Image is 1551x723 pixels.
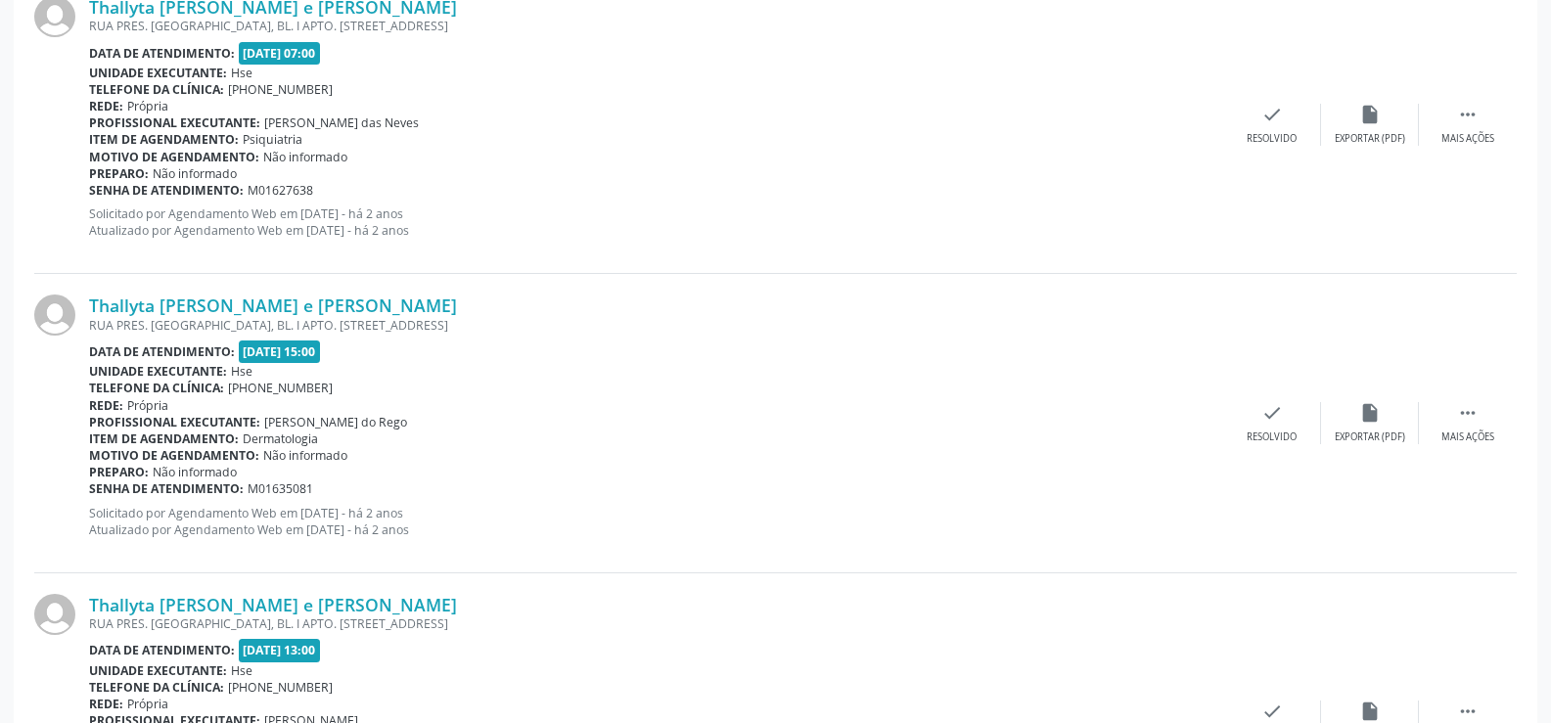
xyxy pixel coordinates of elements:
div: Mais ações [1441,132,1494,146]
b: Preparo: [89,464,149,480]
span: Própria [127,397,168,414]
span: Hse [231,65,252,81]
b: Rede: [89,696,123,712]
img: img [34,594,75,635]
b: Telefone da clínica: [89,679,224,696]
div: Resolvido [1247,430,1297,444]
span: [PERSON_NAME] das Neves [264,114,419,131]
b: Data de atendimento: [89,45,235,62]
b: Motivo de agendamento: [89,447,259,464]
p: Solicitado por Agendamento Web em [DATE] - há 2 anos Atualizado por Agendamento Web em [DATE] - h... [89,505,1223,538]
span: [DATE] 13:00 [239,639,321,661]
a: Thallyta [PERSON_NAME] e [PERSON_NAME] [89,594,457,615]
span: [PERSON_NAME] do Rego [264,414,407,430]
b: Data de atendimento: [89,343,235,360]
b: Profissional executante: [89,114,260,131]
a: Thallyta [PERSON_NAME] e [PERSON_NAME] [89,294,457,316]
b: Unidade executante: [89,65,227,81]
span: [DATE] 07:00 [239,42,321,65]
span: [DATE] 15:00 [239,340,321,363]
span: [PHONE_NUMBER] [228,81,333,98]
i:  [1457,104,1479,125]
div: Mais ações [1441,430,1494,444]
b: Senha de atendimento: [89,182,244,199]
span: Não informado [263,149,347,165]
i:  [1457,402,1479,424]
i: check [1261,402,1283,424]
span: Própria [127,696,168,712]
div: Exportar (PDF) [1335,430,1405,444]
div: RUA PRES. [GEOGRAPHIC_DATA], BL. I APTO. [STREET_ADDRESS] [89,615,1223,632]
b: Item de agendamento: [89,430,239,447]
b: Telefone da clínica: [89,380,224,396]
span: [PHONE_NUMBER] [228,380,333,396]
b: Unidade executante: [89,363,227,380]
b: Preparo: [89,165,149,182]
img: img [34,294,75,336]
span: [PHONE_NUMBER] [228,679,333,696]
div: Exportar (PDF) [1335,132,1405,146]
span: Própria [127,98,168,114]
i: check [1261,700,1283,722]
span: Psiquiatria [243,131,302,148]
i: insert_drive_file [1359,402,1381,424]
span: Hse [231,363,252,380]
b: Item de agendamento: [89,131,239,148]
span: Hse [231,662,252,679]
b: Telefone da clínica: [89,81,224,98]
i: check [1261,104,1283,125]
b: Rede: [89,397,123,414]
i: insert_drive_file [1359,104,1381,125]
div: Resolvido [1247,132,1297,146]
span: M01635081 [248,480,313,497]
b: Data de atendimento: [89,642,235,658]
span: Dermatologia [243,430,318,447]
span: Não informado [153,165,237,182]
span: Não informado [153,464,237,480]
i: insert_drive_file [1359,700,1381,722]
b: Motivo de agendamento: [89,149,259,165]
b: Rede: [89,98,123,114]
b: Unidade executante: [89,662,227,679]
div: RUA PRES. [GEOGRAPHIC_DATA], BL. I APTO. [STREET_ADDRESS] [89,317,1223,334]
b: Senha de atendimento: [89,480,244,497]
div: RUA PRES. [GEOGRAPHIC_DATA], BL. I APTO. [STREET_ADDRESS] [89,18,1223,34]
p: Solicitado por Agendamento Web em [DATE] - há 2 anos Atualizado por Agendamento Web em [DATE] - h... [89,205,1223,239]
span: Não informado [263,447,347,464]
b: Profissional executante: [89,414,260,430]
i:  [1457,700,1479,722]
span: M01627638 [248,182,313,199]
